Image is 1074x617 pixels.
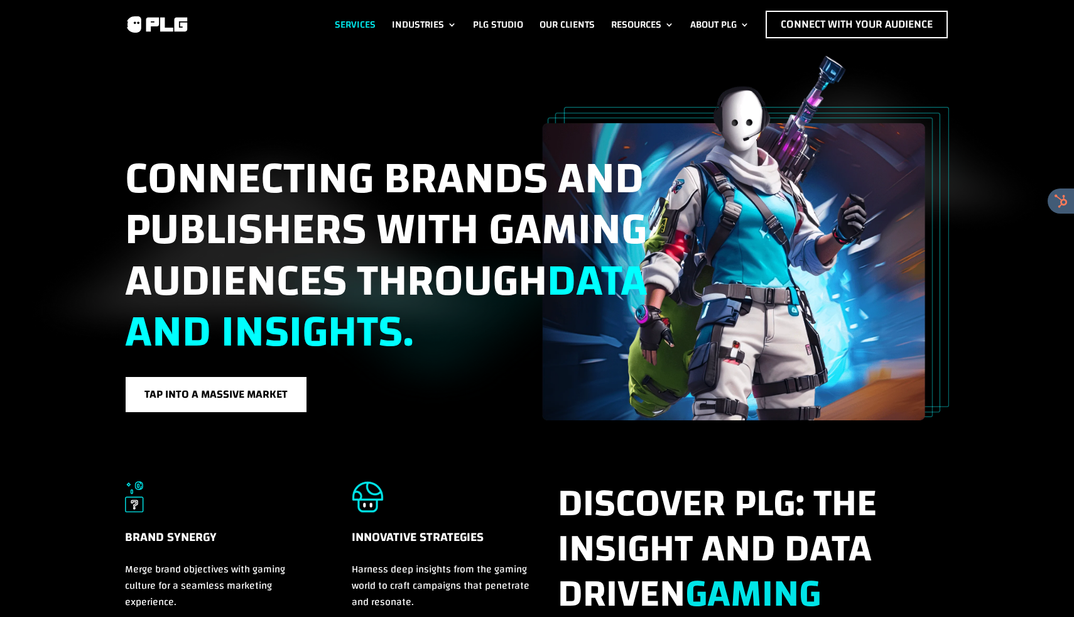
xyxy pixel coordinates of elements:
[335,11,376,38] a: Services
[766,11,948,38] a: Connect with Your Audience
[352,561,541,610] p: Harness deep insights from the gaming world to craft campaigns that penetrate and resonate.
[392,11,457,38] a: Industries
[125,481,144,513] img: Brand Synergy
[352,528,541,561] h5: Innovative Strategies
[611,11,674,38] a: Resources
[473,11,523,38] a: PLG Studio
[125,376,307,413] a: Tap into a massive market
[125,239,648,373] span: data and insights.
[540,11,595,38] a: Our Clients
[125,528,306,561] h5: Brand Synergy
[690,11,749,38] a: About PLG
[125,561,306,610] p: Merge brand objectives with gaming culture for a seamless marketing experience.
[125,137,648,373] span: Connecting brands and publishers with gaming audiences through
[1011,557,1074,617] iframe: Chat Widget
